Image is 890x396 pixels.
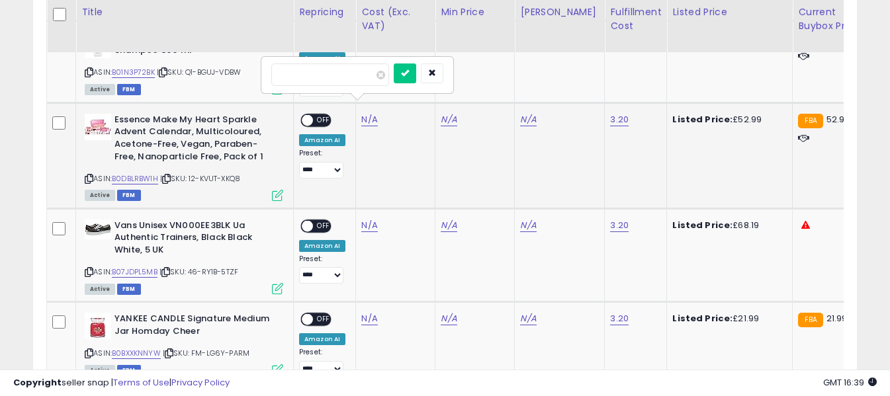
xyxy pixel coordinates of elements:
b: YANKEE CANDLE Signature Medium Jar Homday Cheer [114,313,275,340]
div: ASIN: [85,114,283,200]
div: Preset: [299,149,345,178]
div: Amazon AI [299,333,345,345]
a: N/A [520,312,536,325]
span: FBM [117,84,141,95]
div: ASIN: [85,32,283,93]
div: £52.99 [672,114,782,126]
div: £68.19 [672,219,782,231]
span: OFF [313,220,334,231]
span: OFF [313,314,334,325]
span: | SKU: 46-RY1B-5TZF [159,266,238,277]
a: B01N3P72BK [112,67,155,78]
span: 21.99 [826,312,848,325]
div: Preset: [299,348,345,377]
span: 52.99 [826,113,850,126]
a: N/A [441,113,457,126]
a: N/A [361,219,377,232]
div: ASIN: [85,313,283,374]
div: Preset: [299,255,345,284]
a: N/A [520,113,536,126]
div: Listed Price [672,5,787,19]
strong: Copyright [13,376,62,389]
a: N/A [441,312,457,325]
a: B0BXXKNNYW [112,348,161,359]
a: 3.20 [610,219,629,232]
a: N/A [520,219,536,232]
a: Terms of Use [113,376,169,389]
a: B07JDPL5MB [112,266,157,278]
b: Listed Price: [672,219,733,231]
a: N/A [361,113,377,126]
span: | SKU: Q1-BGUJ-VDBW [157,67,241,77]
span: FBM [117,190,141,201]
span: All listings currently available for purchase on Amazon [85,190,115,201]
a: 3.20 [610,312,629,325]
small: FBA [798,114,823,128]
img: 31OoHp0Jf9L._SL40_.jpg [85,313,111,339]
a: B0DBLRBW1H [112,173,158,184]
b: Listed Price: [672,312,733,325]
b: Vans Unisex VN000EE3BLK Ua Authentic Trainers, Black Black White, 5 UK [114,219,275,260]
a: N/A [441,219,457,232]
div: Fulfillment Cost [610,5,661,33]
span: 2025-09-17 16:39 GMT [823,376,877,389]
div: Repricing [299,5,350,19]
span: FBM [117,284,141,295]
b: Essence Make My Heart Sparkle Advent Calendar, Multicoloured, Acetone-Free, Vegan, Paraben-Free, ... [114,114,275,166]
img: 414hmQT5o-L._SL40_.jpg [85,219,111,239]
span: OFF [313,114,334,126]
div: Current Buybox Price [798,5,866,33]
div: Amazon AI [299,240,345,252]
span: All listings currently available for purchase on Amazon [85,84,115,95]
a: Privacy Policy [171,376,230,389]
span: | SKU: FM-LG6Y-PARM [163,348,249,358]
img: 41Exw-0R72L._SL40_.jpg [85,114,111,140]
span: All listings currently available for purchase on Amazon [85,284,115,295]
small: FBA [798,313,823,327]
div: Amazon AI [299,52,345,64]
a: 3.20 [610,113,629,126]
div: [PERSON_NAME] [520,5,599,19]
div: seller snap | | [13,377,230,389]
a: N/A [361,312,377,325]
div: Cost (Exc. VAT) [361,5,429,33]
div: Title [81,5,288,19]
div: Min Price [441,5,509,19]
b: Listed Price: [672,113,733,126]
div: £21.99 [672,313,782,325]
div: Amazon AI [299,134,345,146]
div: ASIN: [85,219,283,293]
span: | SKU: 12-KVUT-XKQ8 [160,173,240,184]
